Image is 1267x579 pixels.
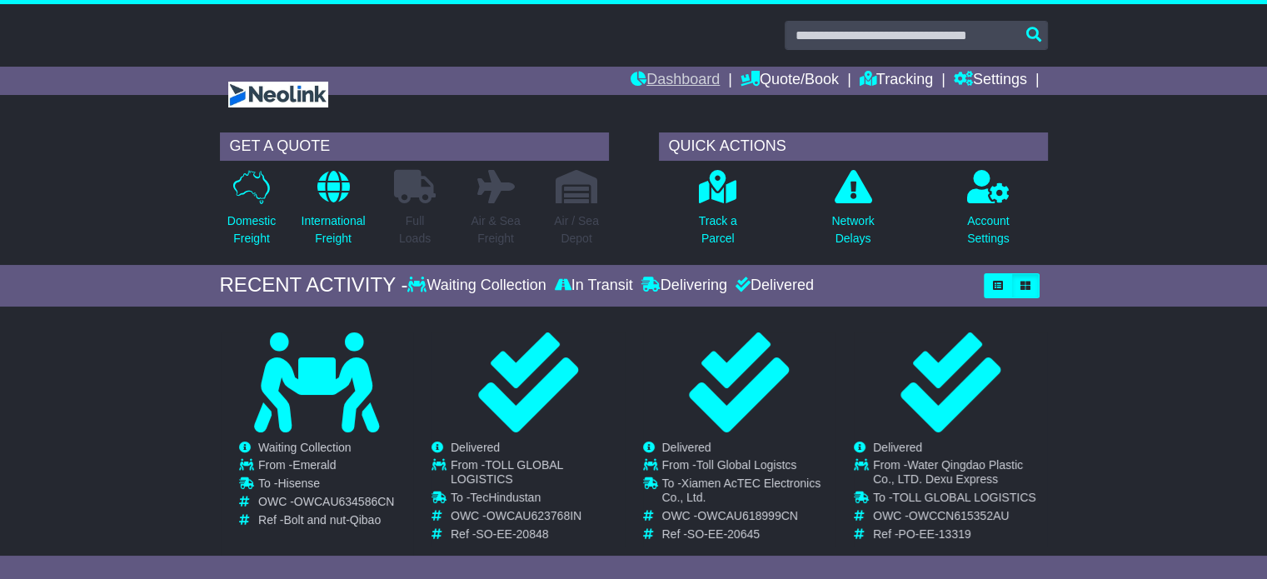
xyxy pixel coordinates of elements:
td: From - [451,458,625,491]
div: Waiting Collection [407,277,550,295]
p: Air & Sea Freight [471,212,520,247]
td: From - [662,458,836,477]
p: Air / Sea Depot [554,212,599,247]
td: Ref - [873,527,1047,542]
span: Delivered [873,441,922,454]
td: OWC - [873,509,1047,527]
div: Delivered [731,277,814,295]
td: To - [873,491,1047,509]
span: TOLL GLOBAL LOGISTICS [892,491,1035,504]
span: Emerald [292,458,336,472]
a: Tracking [860,67,933,95]
td: From - [258,458,394,477]
div: Delivering [637,277,731,295]
span: OWCCN615352AU [909,509,1010,522]
span: OWCAU623768IN [486,509,581,522]
a: Track aParcel [698,169,738,257]
a: Dashboard [631,67,720,95]
div: QUICK ACTIONS [659,132,1048,161]
td: To - [662,477,836,509]
td: To - [258,477,394,495]
td: OWC - [662,509,836,527]
p: Domestic Freight [227,212,276,247]
td: Ref - [258,513,394,527]
span: Bolt and nut-Qibao [283,513,381,527]
span: OWCAU634586CN [294,495,395,508]
div: In Transit [551,277,637,295]
a: InternationalFreight [300,169,366,257]
span: Xiamen AcTEC Electronics Co., Ltd. [662,477,821,504]
p: Track a Parcel [699,212,737,247]
a: DomesticFreight [227,169,277,257]
span: Toll Global Logistcs [696,458,797,472]
div: GET A QUOTE [220,132,609,161]
span: TecHindustan [470,491,541,504]
td: Ref - [451,527,625,542]
a: Settings [954,67,1027,95]
span: Water Qingdao Plastic Co., LTD. Dexu Express [873,458,1023,486]
td: OWC - [258,495,394,513]
span: Delivered [662,441,711,454]
span: SO-EE-20645 [687,527,760,541]
span: PO-EE-13319 [898,527,970,541]
span: TOLL GLOBAL LOGISTICS [451,458,563,486]
a: AccountSettings [966,169,1010,257]
p: Full Loads [394,212,436,247]
a: NetworkDelays [831,169,875,257]
p: Account Settings [967,212,1010,247]
span: SO-EE-20848 [476,527,548,541]
td: OWC - [451,509,625,527]
td: From - [873,458,1047,491]
div: RECENT ACTIVITY - [220,273,408,297]
p: International Freight [301,212,365,247]
td: Ref - [662,527,836,542]
span: Delivered [451,441,500,454]
span: Waiting Collection [258,441,352,454]
p: Network Delays [831,212,874,247]
span: Hisense [277,477,320,490]
span: OWCAU618999CN [697,509,798,522]
a: Quote/Book [741,67,839,95]
td: To - [451,491,625,509]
